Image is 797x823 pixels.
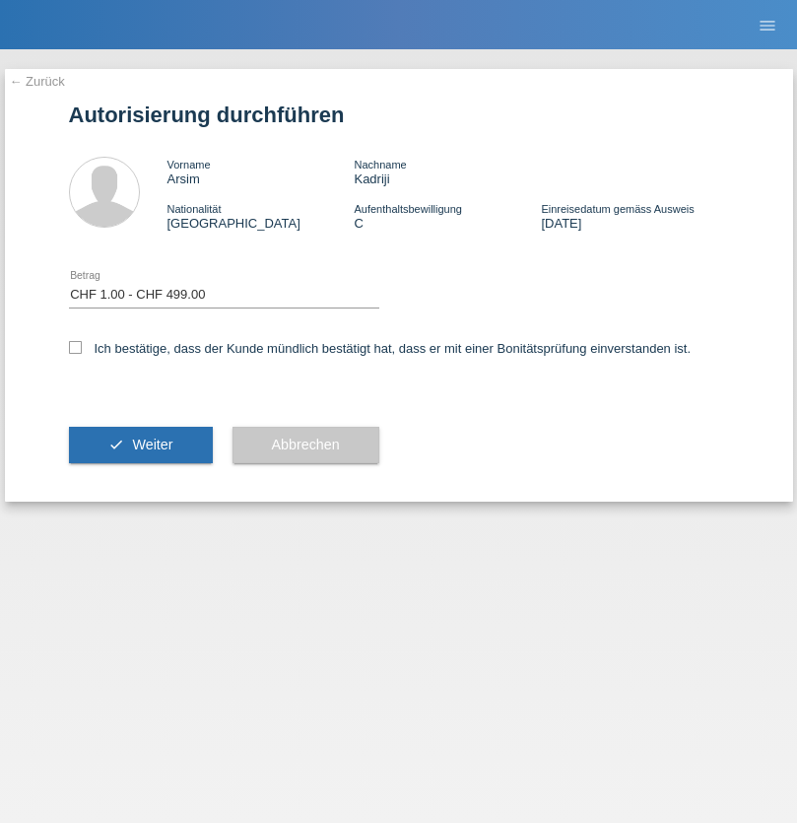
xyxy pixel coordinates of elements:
[272,437,340,452] span: Abbrechen
[232,427,379,464] button: Abbrechen
[69,427,213,464] button: check Weiter
[354,157,541,186] div: Kadriji
[132,437,172,452] span: Weiter
[167,201,355,231] div: [GEOGRAPHIC_DATA]
[354,159,406,171] span: Nachname
[69,341,692,356] label: Ich bestätige, dass der Kunde mündlich bestätigt hat, dass er mit einer Bonitätsprüfung einversta...
[167,203,222,215] span: Nationalität
[541,203,694,215] span: Einreisedatum gemäss Ausweis
[167,159,211,171] span: Vorname
[167,157,355,186] div: Arsim
[354,201,541,231] div: C
[748,19,787,31] a: menu
[758,16,777,35] i: menu
[354,203,461,215] span: Aufenthaltsbewilligung
[69,103,729,127] h1: Autorisierung durchführen
[10,74,65,89] a: ← Zurück
[541,201,728,231] div: [DATE]
[108,437,124,452] i: check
